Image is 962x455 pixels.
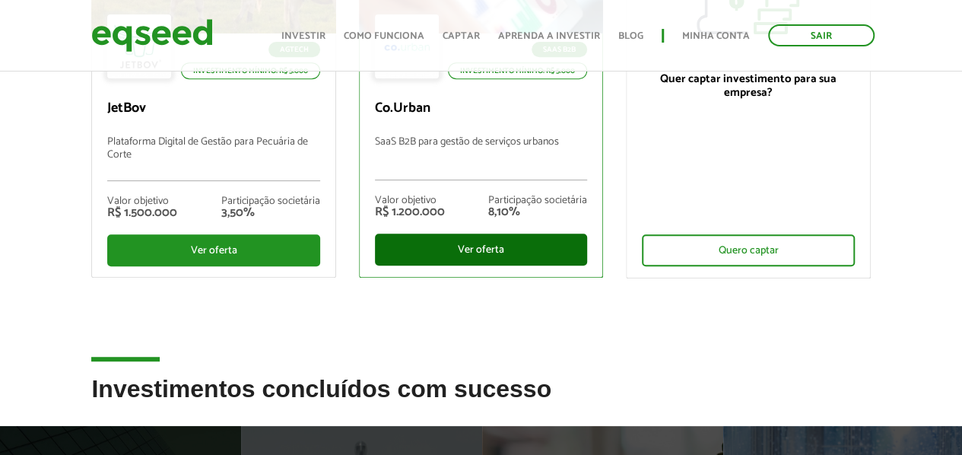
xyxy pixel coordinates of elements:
h2: Investimentos concluídos com sucesso [91,376,870,425]
div: R$ 1.500.000 [107,207,177,219]
p: Plataforma Digital de Gestão para Pecuária de Corte [107,136,319,181]
p: Co.Urban [375,100,587,117]
a: Investir [281,31,325,41]
a: Aprenda a investir [498,31,600,41]
a: Minha conta [682,31,750,41]
div: Valor objetivo [375,196,445,206]
div: 8,10% [488,206,587,218]
div: Participação societária [221,196,320,207]
div: 3,50% [221,207,320,219]
p: JetBov [107,100,319,117]
div: Ver oferta [375,234,587,266]
div: R$ 1.200.000 [375,206,445,218]
a: Como funciona [344,31,424,41]
div: Ver oferta [107,234,319,266]
div: Quero captar [642,234,854,266]
a: Sair [768,24,875,46]
a: Blog [618,31,643,41]
a: Captar [443,31,480,41]
p: Quer captar investimento para sua empresa? [642,72,854,100]
img: EqSeed [91,15,213,56]
div: Participação societária [488,196,587,206]
div: Valor objetivo [107,196,177,207]
p: SaaS B2B para gestão de serviços urbanos [375,136,587,180]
